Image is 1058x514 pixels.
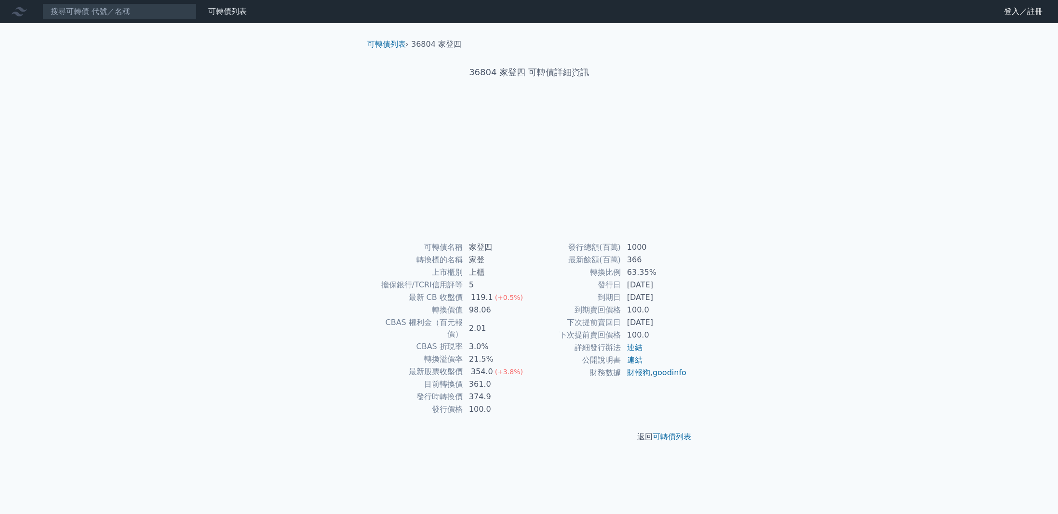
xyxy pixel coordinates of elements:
[463,391,529,403] td: 374.9
[411,39,461,50] li: 36804 家登四
[621,329,687,341] td: 100.0
[371,365,463,378] td: 最新股票收盤價
[469,292,495,303] div: 119.1
[621,279,687,291] td: [DATE]
[371,266,463,279] td: 上市櫃別
[371,391,463,403] td: 發行時轉換價
[463,340,529,353] td: 3.0%
[627,343,643,352] a: 連結
[463,279,529,291] td: 5
[529,304,621,316] td: 到期賣回價格
[529,279,621,291] td: 發行日
[371,291,463,304] td: 最新 CB 收盤價
[621,304,687,316] td: 100.0
[371,254,463,266] td: 轉換標的名稱
[463,266,529,279] td: 上櫃
[371,340,463,353] td: CBAS 折現率
[996,4,1050,19] a: 登入／註冊
[371,316,463,340] td: CBAS 權利金（百元報價）
[208,7,247,16] a: 可轉債列表
[367,40,406,49] a: 可轉債列表
[463,254,529,266] td: 家登
[621,254,687,266] td: 366
[529,354,621,366] td: 公開說明書
[529,241,621,254] td: 發行總額(百萬)
[653,432,691,441] a: 可轉債列表
[463,316,529,340] td: 2.01
[371,353,463,365] td: 轉換溢價率
[621,366,687,379] td: ,
[463,241,529,254] td: 家登四
[371,279,463,291] td: 擔保銀行/TCRI信用評等
[621,241,687,254] td: 1000
[529,329,621,341] td: 下次提前賣回價格
[495,368,523,376] span: (+3.8%)
[367,39,409,50] li: ›
[653,368,686,377] a: goodinfo
[42,3,197,20] input: 搜尋可轉債 代號／名稱
[621,291,687,304] td: [DATE]
[529,254,621,266] td: 最新餘額(百萬)
[529,316,621,329] td: 下次提前賣回日
[627,355,643,365] a: 連結
[371,241,463,254] td: 可轉債名稱
[463,378,529,391] td: 361.0
[371,304,463,316] td: 轉換價值
[371,403,463,416] td: 發行價格
[621,316,687,329] td: [DATE]
[529,266,621,279] td: 轉換比例
[495,294,523,301] span: (+0.5%)
[627,368,650,377] a: 財報狗
[621,266,687,279] td: 63.35%
[463,353,529,365] td: 21.5%
[463,403,529,416] td: 100.0
[529,291,621,304] td: 到期日
[371,378,463,391] td: 目前轉換價
[529,366,621,379] td: 財務數據
[529,341,621,354] td: 詳細發行辦法
[469,366,495,378] div: 354.0
[360,66,699,79] h1: 36804 家登四 可轉債詳細資訊
[463,304,529,316] td: 98.06
[360,431,699,443] p: 返回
